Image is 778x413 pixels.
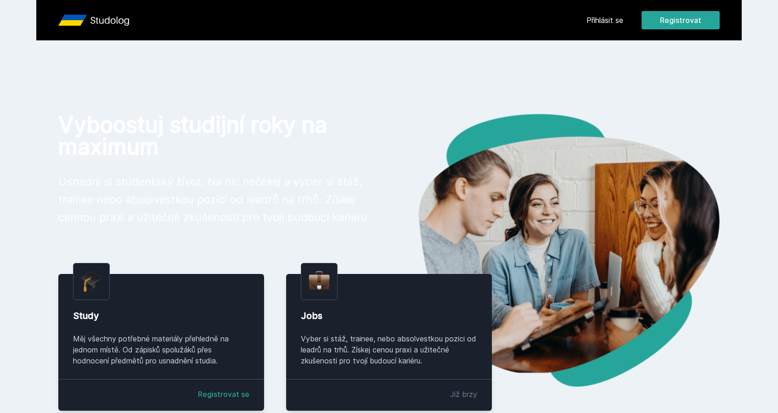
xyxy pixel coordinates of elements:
img: hero.png [389,114,720,387]
a: Přihlásit se [586,15,623,26]
p: Usnadni si studentský život. Na nic nečekej a vyber si stáž, trainee nebo absolvestkou pozici od ... [58,173,374,226]
div: Study [73,309,249,322]
h1: Vyboostuj studijní roky na maximum [58,114,374,158]
div: Měj všechny potřebné materiály přehledně na jednom místě. Od zápisků spolužáků přes hodnocení pře... [73,333,249,366]
button: Registrovat [642,11,720,29]
div: Jobs [301,309,477,322]
div: Již brzy [450,389,477,400]
div: Vyber si stáž, trainee, nebo absolvestkou pozici od leadrů na trhů. Získej cenou praxi a užitečné... [301,333,477,366]
img: graduation-cap.png [81,271,102,292]
img: briefcase.png [309,269,330,292]
a: Registrovat se [198,389,249,400]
